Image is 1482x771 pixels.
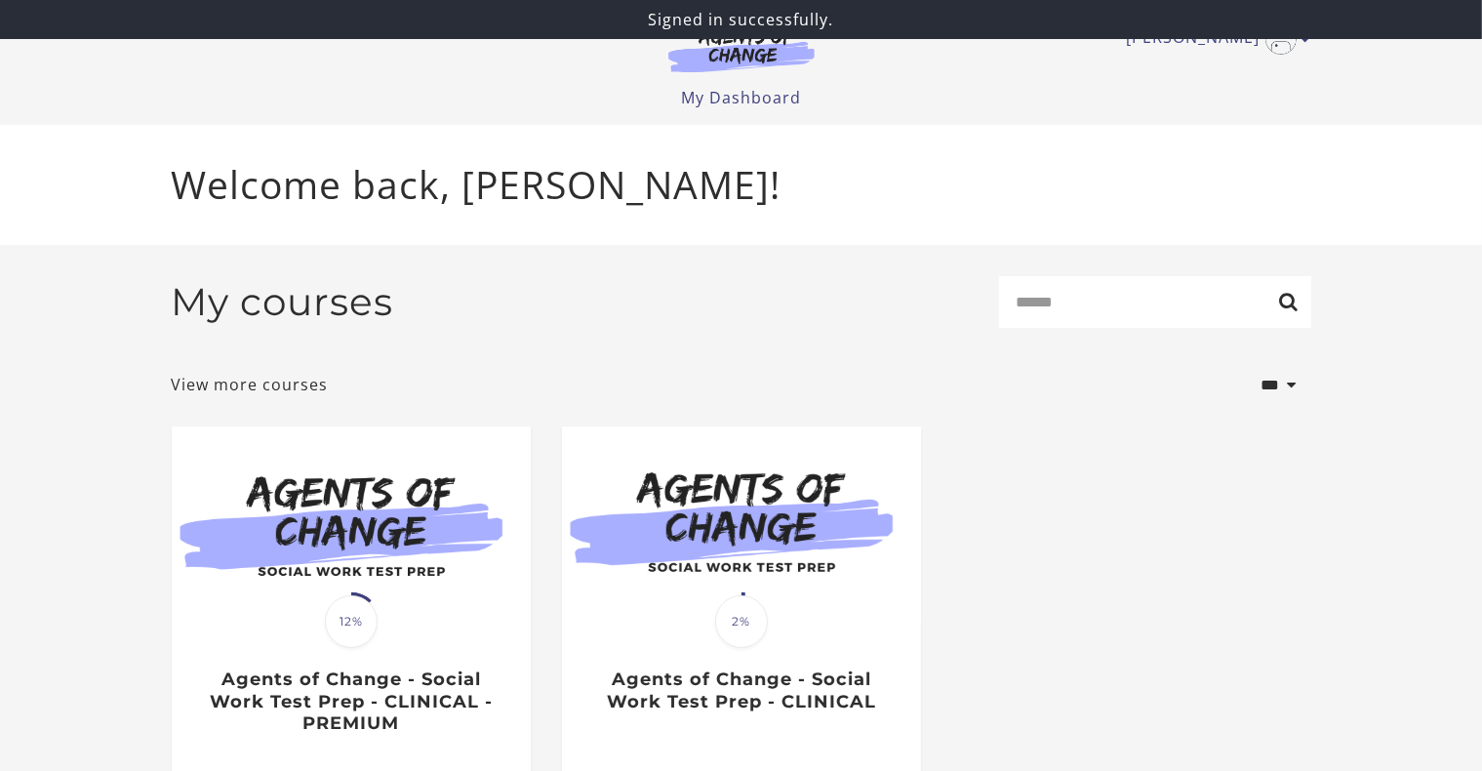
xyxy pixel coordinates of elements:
span: 2% [715,595,768,648]
a: Toggle menu [1127,23,1302,55]
h3: Agents of Change - Social Work Test Prep - CLINICAL [582,669,900,712]
p: Welcome back, [PERSON_NAME]! [172,156,1311,214]
p: Signed in successfully. [8,8,1474,31]
a: My Dashboard [681,87,801,108]
h3: Agents of Change - Social Work Test Prep - CLINICAL - PREMIUM [192,669,509,735]
h2: My courses [172,279,394,325]
img: Agents of Change Logo [648,27,835,72]
span: 12% [325,595,378,648]
a: View more courses [172,373,329,396]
